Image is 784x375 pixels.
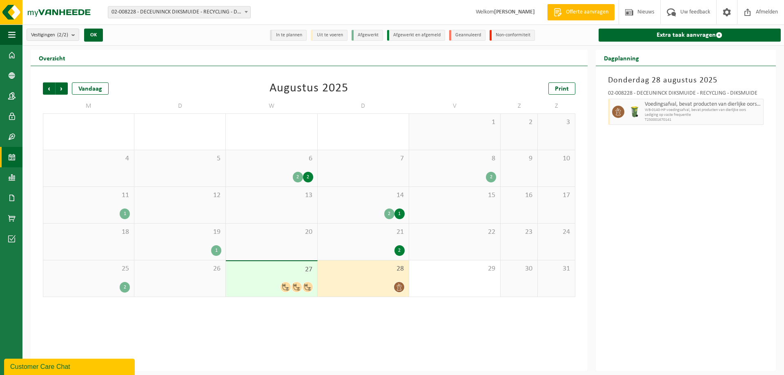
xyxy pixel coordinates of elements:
[270,30,307,41] li: In te plannen
[645,108,761,113] span: WB-0140-HP voedingsafval, bevat producten van dierlijke oors
[394,245,405,256] div: 2
[645,118,761,122] span: T250001670141
[318,99,409,113] td: D
[394,209,405,219] div: 1
[138,264,221,273] span: 26
[31,29,68,41] span: Vestigingen
[413,228,496,237] span: 22
[311,30,347,41] li: Uit te voeren
[538,99,575,113] td: Z
[596,50,647,66] h2: Dagplanning
[293,172,303,182] div: 2
[31,50,73,66] h2: Overzicht
[138,191,221,200] span: 12
[120,282,130,293] div: 2
[542,191,570,200] span: 17
[57,32,68,38] count: (2/2)
[505,264,533,273] span: 30
[542,264,570,273] span: 31
[413,264,496,273] span: 29
[409,99,501,113] td: V
[608,91,764,99] div: 02-008228 - DECEUNINCK DIKSMUIDE - RECYCLING - DIKSMUIDE
[47,191,130,200] span: 11
[56,82,68,95] span: Volgende
[4,357,136,375] iframe: chat widget
[108,6,251,18] span: 02-008228 - DECEUNINCK DIKSMUIDE - RECYCLING - DIKSMUIDE
[542,118,570,127] span: 3
[413,191,496,200] span: 15
[599,29,781,42] a: Extra taak aanvragen
[322,191,405,200] span: 14
[84,29,103,42] button: OK
[47,154,130,163] span: 4
[645,101,761,108] span: Voedingsafval, bevat producten van dierlijke oorsprong, onverpakt, categorie 3
[494,9,535,15] strong: [PERSON_NAME]
[138,228,221,237] span: 19
[413,118,496,127] span: 1
[226,99,317,113] td: W
[134,99,226,113] td: D
[542,154,570,163] span: 10
[43,82,55,95] span: Vorige
[43,99,134,113] td: M
[352,30,383,41] li: Afgewerkt
[303,172,313,182] div: 2
[211,245,221,256] div: 1
[47,264,130,273] span: 25
[505,228,533,237] span: 23
[555,86,569,92] span: Print
[548,82,575,95] a: Print
[486,172,496,182] div: 2
[230,228,313,237] span: 20
[449,30,486,41] li: Geannuleerd
[501,99,538,113] td: Z
[27,29,79,41] button: Vestigingen(2/2)
[542,228,570,237] span: 24
[384,209,394,219] div: 2
[628,106,641,118] img: WB-0140-HPE-GN-50
[505,154,533,163] span: 9
[230,154,313,163] span: 6
[47,228,130,237] span: 18
[505,191,533,200] span: 16
[72,82,109,95] div: Vandaag
[413,154,496,163] span: 8
[645,113,761,118] span: Lediging op vaste frequentie
[547,4,615,20] a: Offerte aanvragen
[230,265,313,274] span: 27
[322,154,405,163] span: 7
[269,82,348,95] div: Augustus 2025
[138,154,221,163] span: 5
[387,30,445,41] li: Afgewerkt en afgemeld
[230,191,313,200] span: 13
[322,264,405,273] span: 28
[490,30,535,41] li: Non-conformiteit
[108,7,250,18] span: 02-008228 - DECEUNINCK DIKSMUIDE - RECYCLING - DIKSMUIDE
[505,118,533,127] span: 2
[120,209,130,219] div: 1
[564,8,610,16] span: Offerte aanvragen
[608,74,764,87] h3: Donderdag 28 augustus 2025
[322,228,405,237] span: 21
